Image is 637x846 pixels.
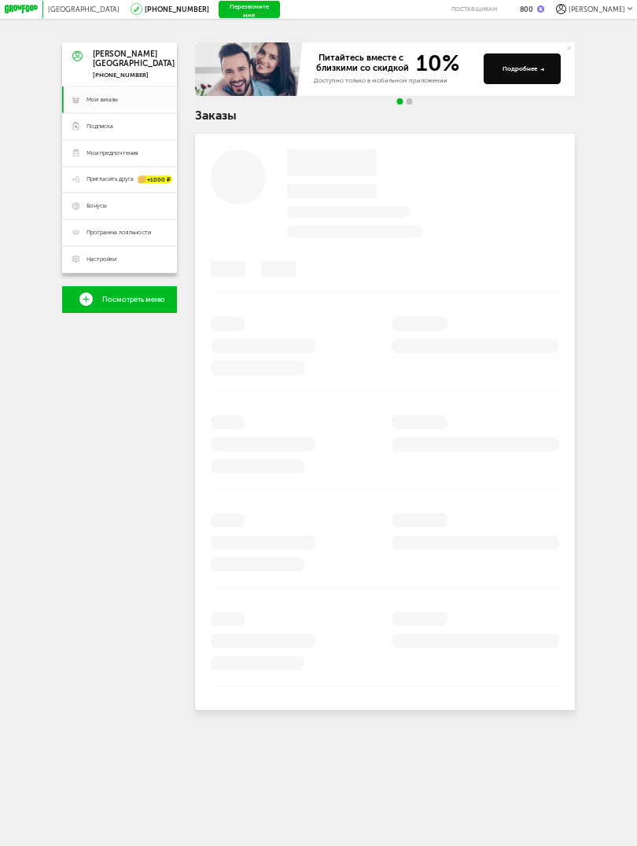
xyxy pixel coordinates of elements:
span: Бонусы [87,202,107,210]
div: [PERSON_NAME] [GEOGRAPHIC_DATA] [93,50,175,67]
div: +1000 ₽ [138,176,173,184]
span: Посмотреть меню [102,296,164,303]
span: Мои заказы [87,96,118,104]
img: bonus_b.cdccf46.png [537,6,544,13]
a: Пригласить друга +1000 ₽ [62,167,177,193]
span: Go to slide 1 [396,98,403,105]
div: 800 [520,6,533,13]
span: Go to slide 2 [407,98,413,105]
span: Питайтесь вместе с близкими со скидкой [314,53,411,75]
a: Программа лояльности [62,219,177,246]
span: [GEOGRAPHIC_DATA] [48,6,120,13]
span: Подписка [87,123,113,131]
a: [PHONE_NUMBER] [145,6,209,13]
div: Доступно только в мобильном приложении [314,76,476,85]
div: [PHONE_NUMBER] [93,72,175,79]
a: Мои заказы [62,86,177,113]
img: family-banner.579af9d.jpg [195,42,306,96]
a: Бонусы [62,193,177,219]
h1: Заказы [195,110,576,122]
span: Пригласить друга [87,175,134,183]
span: 10% [411,53,458,75]
span: Мои предпочтения [87,149,138,157]
button: Перезвоните мне [219,1,281,18]
a: Мои предпочтения [62,140,177,167]
span: Настройки [87,256,116,263]
button: Подробнее [484,53,561,84]
span: Программа лояльности [87,229,151,237]
a: Подписка [62,113,177,140]
a: Посмотреть меню [62,286,177,313]
span: [PERSON_NAME] [569,6,625,13]
div: Подробнее [503,64,545,73]
a: Настройки [62,246,177,273]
